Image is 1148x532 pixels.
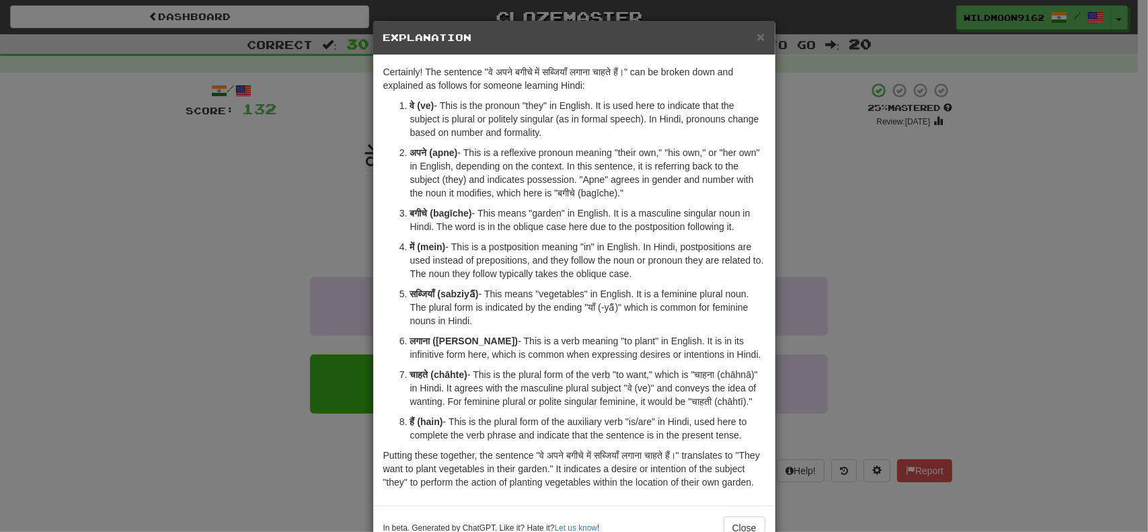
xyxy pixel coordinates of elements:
button: Close [757,30,765,44]
strong: अपने (apne) [410,147,458,158]
p: Putting these together, the sentence "वे अपने बगीचे में सब्जियाँ लगाना चाहते हैं।" translates to ... [383,449,765,489]
strong: में (mein) [410,241,446,252]
strong: चाहते (chāhte) [410,369,467,380]
p: - This means "vegetables" in English. It is a feminine plural noun. The plural form is indicated ... [410,287,765,328]
strong: लगाना ([PERSON_NAME]) [410,336,519,346]
span: × [757,29,765,44]
strong: हैं (hain) [410,416,443,427]
strong: वे (ve) [410,100,434,111]
p: - This is the pronoun "they" in English. It is used here to indicate that the subject is plural o... [410,99,765,139]
p: Certainly! The sentence "वे अपने बगीचे में सब्जियाँ लगाना चाहते हैं।" can be broken down and expl... [383,65,765,92]
p: - This means "garden" in English. It is a masculine singular noun in Hindi. The word is in the ob... [410,206,765,233]
strong: सब्जियाँ (sabziyā̃) [410,289,479,299]
p: - This is a reflexive pronoun meaning "their own," "his own," or "her own" in English, depending ... [410,146,765,200]
p: - This is the plural form of the auxiliary verb "is/are" in Hindi, used here to complete the verb... [410,415,765,442]
strong: बगीचे (bagīche) [410,208,472,219]
p: - This is the plural form of the verb "to want," which is "चाहना (chāhnā)" in Hindi. It agrees wi... [410,368,765,408]
p: - This is a postposition meaning "in" in English. In Hindi, postpositions are used instead of pre... [410,240,765,280]
h5: Explanation [383,31,765,44]
p: - This is a verb meaning "to plant" in English. It is in its infinitive form here, which is commo... [410,334,765,361]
